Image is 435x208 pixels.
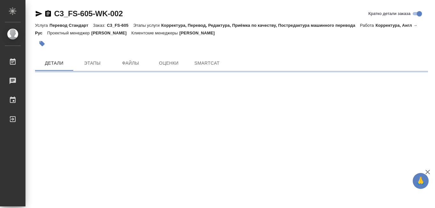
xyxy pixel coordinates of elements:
span: Детали [39,59,69,67]
a: C3_FS-605-WK-002 [54,9,123,18]
button: Скопировать ссылку [44,10,52,18]
p: Клиентские менеджеры [132,31,180,35]
button: Скопировать ссылку для ЯМессенджера [35,10,43,18]
p: Заказ: [93,23,107,28]
span: Этапы [77,59,108,67]
p: Этапы услуги [133,23,161,28]
p: Работа [360,23,376,28]
span: SmartCat [192,59,222,67]
span: 🙏 [415,174,426,188]
p: Услуга [35,23,49,28]
span: Оценки [153,59,184,67]
button: Добавить тэг [35,37,49,51]
p: Проектный менеджер [47,31,91,35]
button: 🙏 [413,173,429,189]
p: C3_FS-605 [107,23,133,28]
p: Корректура, Перевод, Редактура, Приёмка по качеству, Постредактура машинного перевода [161,23,360,28]
p: [PERSON_NAME] [179,31,219,35]
span: Кратко детали заказа [368,11,410,17]
p: Перевод Стандарт [49,23,93,28]
span: Файлы [115,59,146,67]
p: [PERSON_NAME] [91,31,132,35]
